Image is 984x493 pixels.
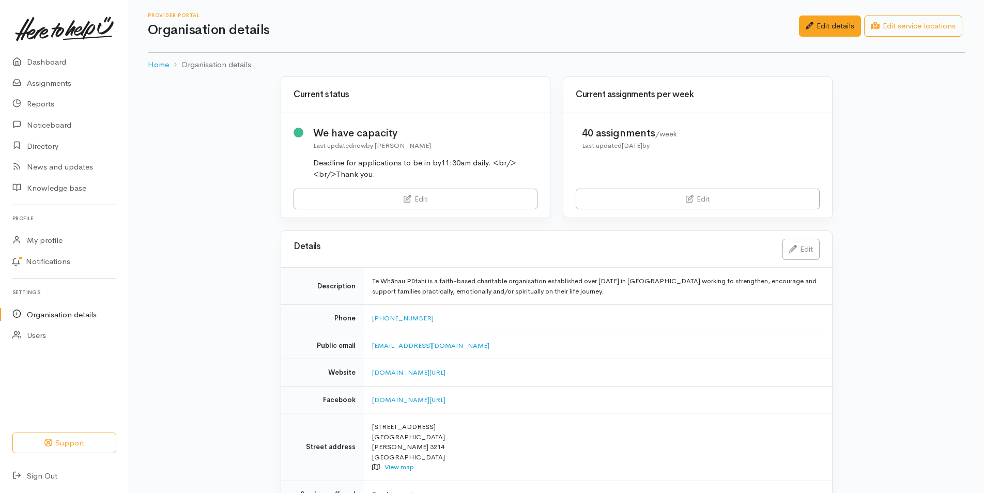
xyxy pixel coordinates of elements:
td: Public email [281,332,364,359]
h3: Current assignments per week [576,90,820,100]
time: now [353,141,366,150]
button: Support [12,433,116,454]
td: Phone [281,305,364,332]
a: Home [148,59,169,71]
nav: breadcrumb [148,53,965,77]
a: [EMAIL_ADDRESS][DOMAIN_NAME] [372,341,489,350]
a: Edit [294,189,537,210]
a: Edit service locations [864,16,962,37]
a: Edit details [799,16,861,37]
h3: Details [294,242,770,252]
div: We have capacity [313,126,538,141]
time: [DATE] [622,141,642,150]
td: Te Whānau Pūtahi is a faith-based charitable organisation established over [DATE] in [GEOGRAPHIC_... [364,268,832,305]
div: 40 assignments [582,126,677,141]
a: View map [385,463,414,471]
a: Edit [576,189,820,210]
div: Last updated by [PERSON_NAME] [313,141,538,151]
a: [PHONE_NUMBER] [372,314,434,322]
h6: Settings [12,285,116,299]
td: [STREET_ADDRESS] [GEOGRAPHIC_DATA] [PERSON_NAME] 3214 [GEOGRAPHIC_DATA] [364,413,832,481]
h6: Provider Portal [148,12,799,18]
h6: Profile [12,211,116,225]
td: Facebook [281,386,364,413]
li: Organisation details [169,59,251,71]
a: [DOMAIN_NAME][URL] [372,395,445,404]
div: Deadline for applications to be in by11:30am daily. <br/><br/>Thank you. [313,157,538,180]
td: Street address [281,413,364,481]
a: Edit [782,239,820,260]
td: Website [281,359,364,387]
h3: Current status [294,90,537,100]
div: Last updated by [582,141,677,151]
h1: Organisation details [148,23,799,38]
span: /week [655,129,677,138]
td: Description [281,268,364,305]
a: [DOMAIN_NAME][URL] [372,368,445,377]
